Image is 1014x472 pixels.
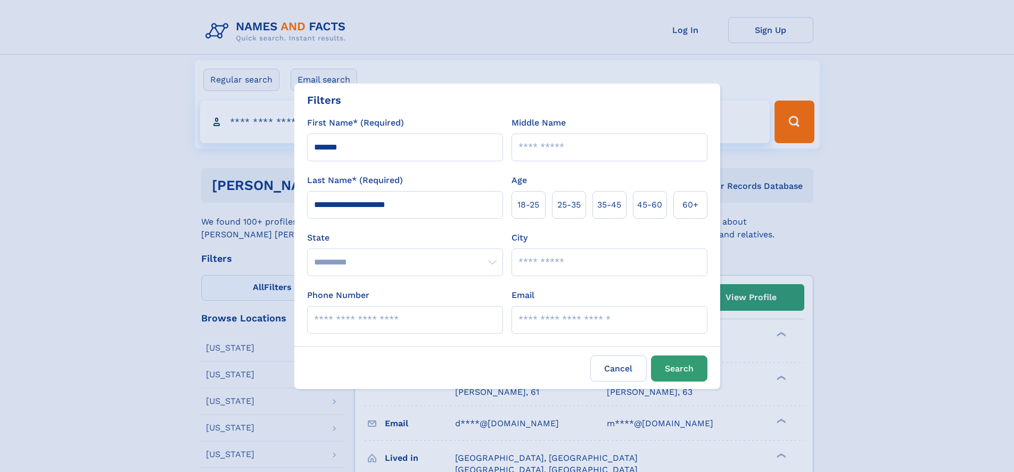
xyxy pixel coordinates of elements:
span: 18‑25 [517,198,539,211]
label: Email [512,289,534,302]
label: Cancel [590,355,647,382]
button: Search [651,355,707,382]
label: Last Name* (Required) [307,174,403,187]
label: State [307,231,503,244]
label: Phone Number [307,289,369,302]
span: 25‑35 [557,198,581,211]
label: Middle Name [512,117,566,129]
span: 60+ [682,198,698,211]
label: Age [512,174,527,187]
label: First Name* (Required) [307,117,404,129]
span: 35‑45 [597,198,621,211]
label: City [512,231,527,244]
span: 45‑60 [637,198,662,211]
div: Filters [307,92,341,108]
